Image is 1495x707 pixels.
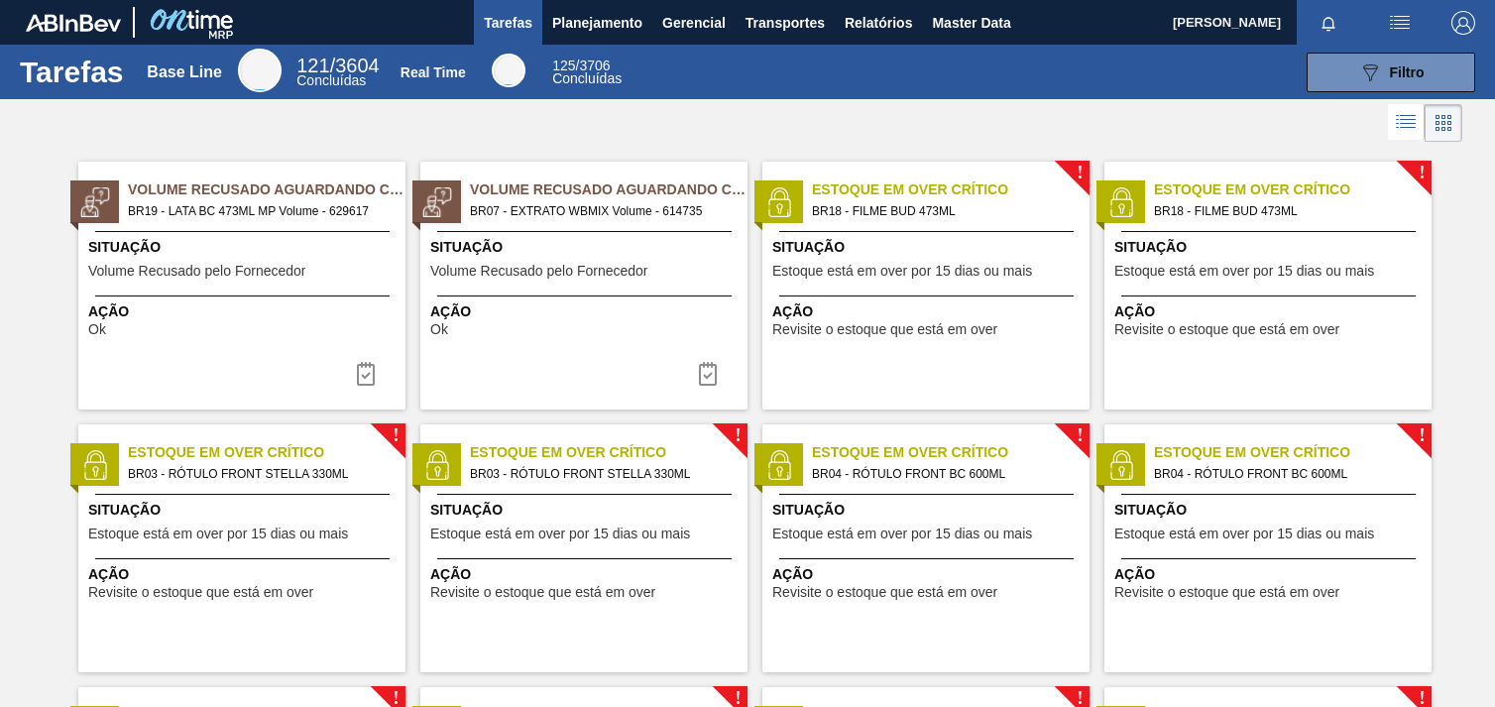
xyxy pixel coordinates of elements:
[1154,200,1416,222] span: BR18 - FILME BUD 473ML
[88,527,348,541] span: Estoque está em over por 15 dias ou mais
[1425,104,1462,142] div: Visão em Cards
[552,70,622,86] span: Concluídas
[128,463,390,485] span: BR03 - RÓTULO FRONT STELLA 330ML
[1114,301,1427,322] span: Ação
[1388,104,1425,142] div: Visão em Lista
[845,11,912,35] span: Relatórios
[772,322,997,337] span: Revisite o estoque que está em over
[393,428,399,443] span: !
[80,450,110,480] img: status
[812,200,1074,222] span: BR18 - FILME BUD 473ML
[80,187,110,217] img: status
[1154,463,1416,485] span: BR04 - RÓTULO FRONT BC 600ML
[1106,450,1136,480] img: status
[128,200,390,222] span: BR19 - LATA BC 473ML MP Volume - 629617
[1114,237,1427,258] span: Situação
[552,11,642,35] span: Planejamento
[812,179,1090,200] span: Estoque em Over Crítico
[238,49,282,92] div: Base Line
[1114,264,1374,279] span: Estoque está em over por 15 dias ou mais
[764,187,794,217] img: status
[430,564,743,585] span: Ação
[552,59,622,85] div: Real Time
[430,322,448,337] span: Ok
[484,11,532,35] span: Tarefas
[492,54,525,87] div: Real Time
[1077,428,1083,443] span: !
[1114,564,1427,585] span: Ação
[552,58,610,73] span: / 3706
[393,691,399,706] span: !
[422,450,452,480] img: status
[1307,53,1475,92] button: Filtro
[1154,442,1432,463] span: Estoque em Over Crítico
[812,442,1090,463] span: Estoque em Over Crítico
[342,354,390,394] div: Completar tarefa: 30375225
[696,362,720,386] img: icon-task-complete
[88,301,401,322] span: Ação
[684,354,732,394] div: Completar tarefa: 30375226
[1388,11,1412,35] img: userActions
[354,362,378,386] img: icon-task-complete
[88,564,401,585] span: Ação
[1154,179,1432,200] span: Estoque em Over Crítico
[88,585,313,600] span: Revisite o estoque que está em over
[772,301,1085,322] span: Ação
[764,450,794,480] img: status
[772,527,1032,541] span: Estoque está em over por 15 dias ou mais
[932,11,1010,35] span: Master Data
[1077,691,1083,706] span: !
[296,58,379,87] div: Base Line
[430,527,690,541] span: Estoque está em over por 15 dias ou mais
[812,463,1074,485] span: BR04 - RÓTULO FRONT BC 600ML
[1114,500,1427,521] span: Situação
[401,64,466,80] div: Real Time
[1114,527,1374,541] span: Estoque está em over por 15 dias ou mais
[1114,322,1339,337] span: Revisite o estoque que está em over
[430,585,655,600] span: Revisite o estoque que está em over
[1106,187,1136,217] img: status
[772,564,1085,585] span: Ação
[88,264,305,279] span: Volume Recusado pelo Fornecedor
[430,237,743,258] span: Situação
[470,200,732,222] span: BR07 - EXTRATO WBMIX Volume - 614735
[470,463,732,485] span: BR03 - RÓTULO FRONT STELLA 330ML
[470,442,747,463] span: Estoque em Over Crítico
[662,11,726,35] span: Gerencial
[88,500,401,521] span: Situação
[470,179,747,200] span: Volume Recusado Aguardando Ciência
[684,354,732,394] button: icon-task-complete
[735,428,741,443] span: !
[772,237,1085,258] span: Situação
[20,60,124,83] h1: Tarefas
[1077,166,1083,180] span: !
[1419,691,1425,706] span: !
[1419,428,1425,443] span: !
[1419,166,1425,180] span: !
[296,55,379,76] span: / 3604
[296,55,329,76] span: 121
[147,63,222,81] div: Base Line
[1297,9,1360,37] button: Notificações
[430,301,743,322] span: Ação
[735,691,741,706] span: !
[746,11,825,35] span: Transportes
[430,264,647,279] span: Volume Recusado pelo Fornecedor
[1390,64,1425,80] span: Filtro
[772,585,997,600] span: Revisite o estoque que está em over
[1451,11,1475,35] img: Logout
[296,72,366,88] span: Concluídas
[430,500,743,521] span: Situação
[88,237,401,258] span: Situação
[772,500,1085,521] span: Situação
[128,179,405,200] span: Volume Recusado Aguardando Ciência
[128,442,405,463] span: Estoque em Over Crítico
[88,322,106,337] span: Ok
[1114,585,1339,600] span: Revisite o estoque que está em over
[772,264,1032,279] span: Estoque está em over por 15 dias ou mais
[422,187,452,217] img: status
[342,354,390,394] button: icon-task-complete
[26,14,121,32] img: TNhmsLtSVTkK8tSr43FrP2fwEKptu5GPRR3wAAAABJRU5ErkJggg==
[552,58,575,73] span: 125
